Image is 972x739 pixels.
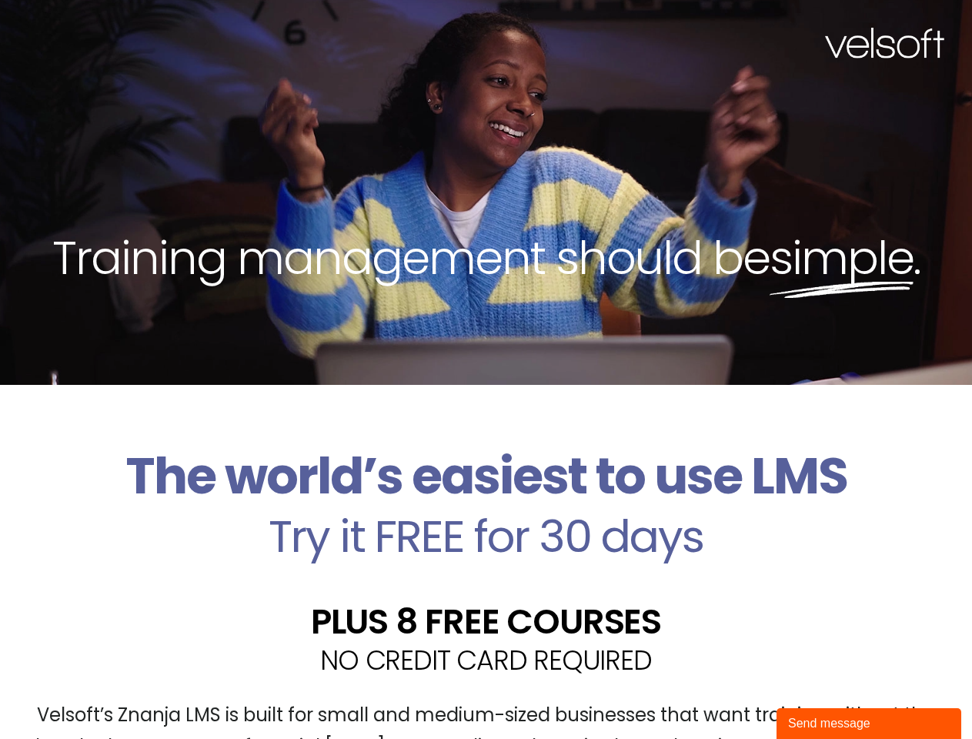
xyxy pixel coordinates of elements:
[28,228,944,288] h2: Training management should be .
[12,604,960,639] h2: PLUS 8 FREE COURSES
[12,514,960,559] h2: Try it FREE for 30 days
[12,446,960,507] h2: The world’s easiest to use LMS
[770,226,914,290] span: simple
[12,647,960,674] h2: NO CREDIT CARD REQUIRED
[777,705,964,739] iframe: chat widget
